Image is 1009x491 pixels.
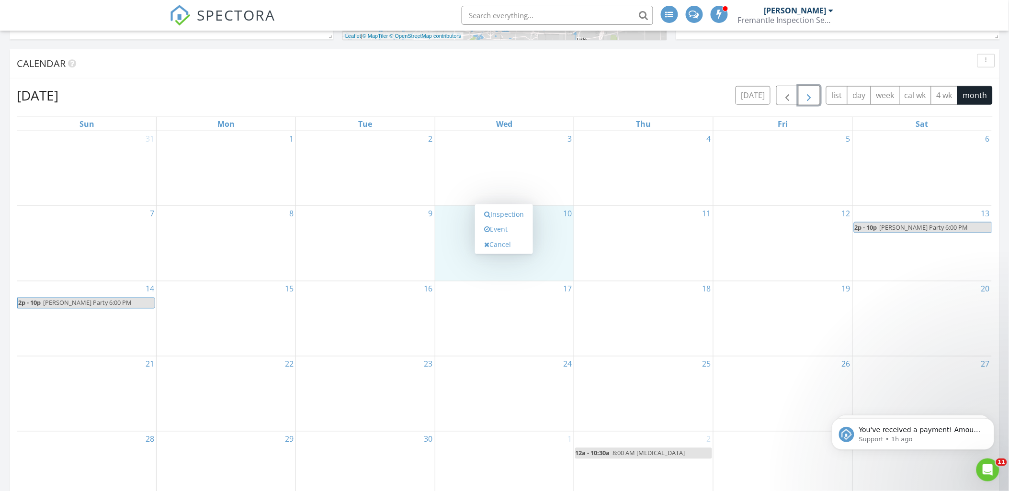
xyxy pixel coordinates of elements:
[840,357,852,372] a: Go to September 26, 2025
[798,86,821,105] button: Next month
[852,356,992,431] td: Go to September 27, 2025
[575,449,610,458] span: 12a - 10:30a
[847,86,871,105] button: day
[479,207,529,222] a: Inspection
[390,33,461,39] a: © OpenStreetMap contributors
[714,281,853,356] td: Go to September 19, 2025
[738,15,834,25] div: Fremantle Inspection Services
[157,206,296,281] td: Go to September 8, 2025
[287,206,295,221] a: Go to September 8, 2025
[17,86,58,105] h2: [DATE]
[701,357,713,372] a: Go to September 25, 2025
[561,357,574,372] a: Go to September 24, 2025
[979,206,992,221] a: Go to September 13, 2025
[635,117,653,131] a: Thursday
[840,206,852,221] a: Go to September 12, 2025
[144,131,156,146] a: Go to August 31, 2025
[427,131,435,146] a: Go to September 2, 2025
[283,281,295,297] a: Go to September 15, 2025
[17,57,66,70] span: Calendar
[817,398,1009,465] iframe: Intercom notifications message
[144,432,156,447] a: Go to September 28, 2025
[17,281,157,356] td: Go to September 14, 2025
[435,131,574,206] td: Go to September 3, 2025
[43,299,132,307] span: [PERSON_NAME] Party 6:00 PM
[566,131,574,146] a: Go to September 3, 2025
[494,117,514,131] a: Wednesday
[283,432,295,447] a: Go to September 29, 2025
[852,131,992,206] td: Go to September 6, 2025
[17,356,157,431] td: Go to September 21, 2025
[776,86,799,105] button: Previous month
[435,356,574,431] td: Go to September 24, 2025
[984,131,992,146] a: Go to September 6, 2025
[566,432,574,447] a: Go to October 1, 2025
[435,206,574,281] td: Go to September 10, 2025
[979,281,992,297] a: Go to September 20, 2025
[880,223,968,232] span: [PERSON_NAME] Party 6:00 PM
[144,281,156,297] a: Go to September 14, 2025
[561,281,574,297] a: Go to September 17, 2025
[427,206,435,221] a: Go to September 9, 2025
[422,432,435,447] a: Go to September 30, 2025
[343,32,464,40] div: |
[78,117,96,131] a: Sunday
[996,458,1007,466] span: 11
[826,86,848,105] button: list
[612,449,685,458] span: 8:00 AM [MEDICAL_DATA]
[574,206,714,281] td: Go to September 11, 2025
[295,131,435,206] td: Go to September 2, 2025
[701,281,713,297] a: Go to September 18, 2025
[157,281,296,356] td: Go to September 15, 2025
[148,206,156,221] a: Go to September 7, 2025
[574,131,714,206] td: Go to September 4, 2025
[561,206,574,221] a: Go to September 10, 2025
[157,131,296,206] td: Go to September 1, 2025
[18,298,41,308] span: 2p - 10p
[462,6,653,25] input: Search everything...
[899,86,932,105] button: cal wk
[287,131,295,146] a: Go to September 1, 2025
[844,131,852,146] a: Go to September 5, 2025
[574,281,714,356] td: Go to September 18, 2025
[931,86,958,105] button: 4 wk
[295,206,435,281] td: Go to September 9, 2025
[283,357,295,372] a: Go to September 22, 2025
[840,281,852,297] a: Go to September 19, 2025
[714,131,853,206] td: Go to September 5, 2025
[345,33,361,39] a: Leaflet
[422,357,435,372] a: Go to September 23, 2025
[714,356,853,431] td: Go to September 26, 2025
[295,356,435,431] td: Go to September 23, 2025
[295,281,435,356] td: Go to September 16, 2025
[764,6,827,15] div: [PERSON_NAME]
[17,131,157,206] td: Go to August 31, 2025
[574,356,714,431] td: Go to September 25, 2025
[170,13,276,33] a: SPECTORA
[976,458,999,481] iframe: Intercom live chat
[170,5,191,26] img: The Best Home Inspection Software - Spectora
[776,117,790,131] a: Friday
[705,131,713,146] a: Go to September 4, 2025
[714,206,853,281] td: Go to September 12, 2025
[854,223,878,233] span: 2p - 10p
[914,117,930,131] a: Saturday
[979,357,992,372] a: Go to September 27, 2025
[356,117,374,131] a: Tuesday
[736,86,771,105] button: [DATE]
[852,281,992,356] td: Go to September 20, 2025
[871,86,900,105] button: week
[363,33,388,39] a: © MapTiler
[157,356,296,431] td: Go to September 22, 2025
[197,5,276,25] span: SPECTORA
[479,222,529,237] a: Event
[957,86,993,105] button: month
[144,357,156,372] a: Go to September 21, 2025
[422,281,435,297] a: Go to September 16, 2025
[215,117,237,131] a: Monday
[17,206,157,281] td: Go to September 7, 2025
